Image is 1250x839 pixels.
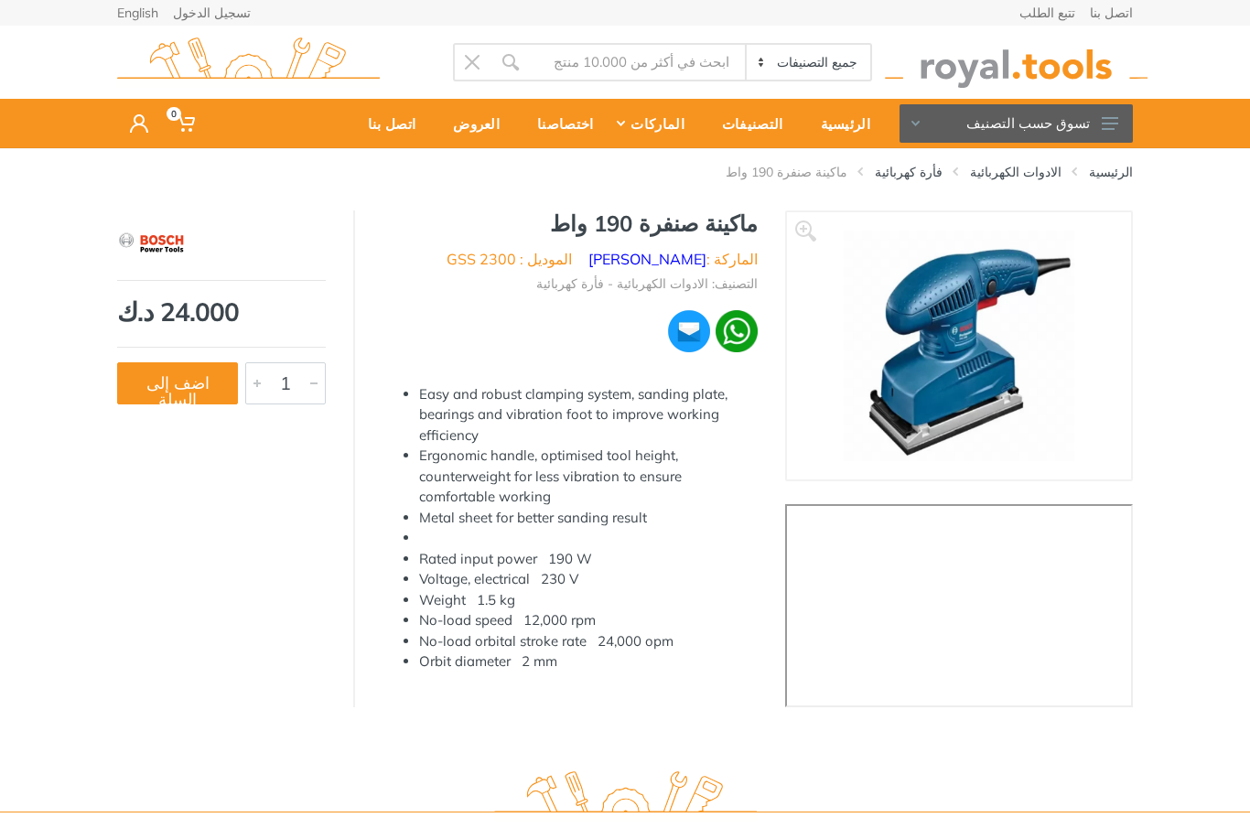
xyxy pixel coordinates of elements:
[447,248,572,270] li: الموديل : GSS 2300
[796,99,883,148] a: الرئيسية
[419,446,758,508] li: Ergonomic handle, optimised tool height, counterweight for less vibration to ensure comfortable w...
[716,310,758,352] img: wa.webp
[419,631,758,652] li: No-load orbital stroke rate 24,000 opm
[419,590,758,611] li: Weight 1.5 kg
[697,99,796,148] a: التصنيفات
[512,99,606,148] a: اختصاصنا
[167,107,181,121] span: 0
[1019,6,1075,19] a: تتبع الطلب
[419,569,758,590] li: Voltage, electrical 230 V
[1090,6,1133,19] a: اتصل بنا
[844,231,1074,461] img: Royal Tools - ماكينة صنفرة 190 واط
[745,45,870,80] select: Category
[606,104,696,143] div: الماركات
[885,38,1148,88] img: royal.tools Logo
[970,163,1061,181] a: الادوات الكهربائية
[117,163,1133,181] nav: breadcrumb
[796,104,883,143] div: الرئيسية
[419,384,758,446] li: Easy and robust clamping system, sanding plate, bearings and vibration foot to improve working ef...
[698,163,847,181] li: ماكينة صنفرة 190 واط
[419,651,758,672] li: Orbit diameter 2 mm
[419,508,758,529] li: Metal sheet for better sanding result
[117,220,186,265] img: بوش
[428,104,512,143] div: العروض
[536,274,758,294] li: التصنيف: الادوات الكهربائية - فأرة كهربائية
[343,104,428,143] div: اتصل بنا
[161,99,208,148] a: 0
[666,308,712,354] img: ma.webp
[494,771,757,822] img: royal.tools Logo
[588,250,706,268] a: [PERSON_NAME]
[1089,163,1133,181] a: الرئيسية
[875,163,943,181] a: فأرة كهربائية
[343,99,428,148] a: اتصل بنا
[117,299,326,325] div: 24.000 د.ك
[117,362,238,404] button: اضف إلى السلة
[697,104,796,143] div: التصنيفات
[428,99,512,148] a: العروض
[419,610,758,631] li: No-load speed 12,000 rpm
[900,104,1133,143] button: تسوق حسب التصنيف
[383,210,758,237] h1: ماكينة صنفرة 190 واط
[117,6,158,19] a: English
[419,549,758,570] li: Rated input power 190 W
[588,248,758,270] li: الماركة :
[512,104,606,143] div: اختصاصنا
[530,43,745,81] input: Site search
[173,6,251,19] a: تسجيل الدخول
[117,38,380,88] img: royal.tools Logo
